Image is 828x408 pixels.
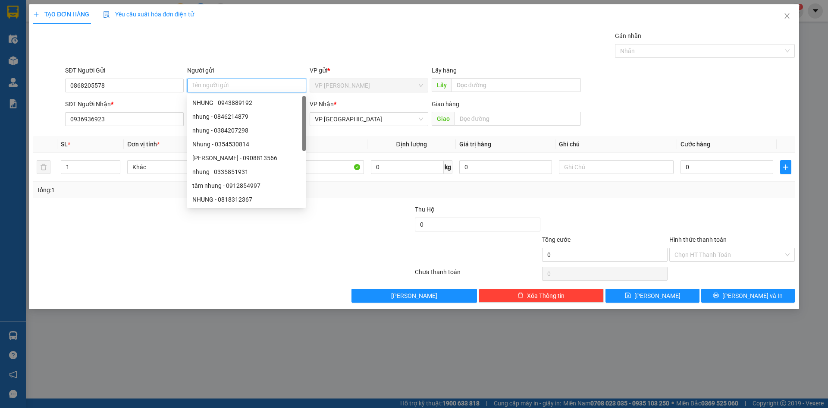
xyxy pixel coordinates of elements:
span: Giao hàng [432,101,459,108]
div: nhung - 0846214879 [187,110,306,123]
span: Giao [432,112,455,126]
div: SĐT Người Nhận [65,99,184,109]
div: tâm nhung - 0912854997 [187,179,306,193]
div: nhung - 0335851931 [192,167,301,177]
button: [PERSON_NAME] [351,289,477,303]
input: VD: Bàn, Ghế [249,160,364,174]
button: plus [780,160,791,174]
th: Ghi chú [555,136,677,153]
span: delete [517,292,524,299]
input: Dọc đường [455,112,581,126]
span: VP Phan Thiết [315,79,423,92]
input: Ghi Chú [559,160,674,174]
span: save [625,292,631,299]
span: VP Nhận [310,101,334,108]
button: Close [775,4,799,28]
div: nhung - 0846214879 [192,112,301,121]
button: delete [37,160,50,174]
div: SĐT Người Gửi [65,66,184,75]
span: Định lượng [396,141,427,148]
label: Gán nhãn [615,32,641,39]
span: kg [444,160,452,174]
div: nhung - 0384207298 [187,123,306,137]
span: plus [33,11,39,17]
span: plus [781,164,791,171]
span: Lấy [432,78,452,92]
span: Khác [132,161,237,174]
div: Tổng: 1 [37,185,320,195]
span: TẠO ĐƠN HÀNG [33,11,89,18]
div: Chưa thanh toán [414,267,541,282]
span: Cước hàng [681,141,710,148]
div: Kim Nhung - 0908813566 [187,151,306,165]
span: Yêu cầu xuất hóa đơn điện tử [103,11,194,18]
span: Tổng cước [542,236,571,243]
div: nhung - 0335851931 [187,165,306,179]
img: icon [103,11,110,18]
span: Xóa Thông tin [527,291,565,300]
input: 0 [459,160,552,174]
span: Lấy hàng [432,67,457,74]
div: NHUNG - 0943889192 [192,98,301,108]
span: [PERSON_NAME] [391,291,437,300]
button: save[PERSON_NAME] [605,289,699,303]
div: NHUNG - 0943889192 [187,96,306,110]
div: nhung - 0384207298 [192,126,301,135]
button: printer[PERSON_NAME] và In [701,289,795,303]
span: SL [61,141,68,148]
div: [PERSON_NAME] - 0908813566 [192,153,301,163]
label: Hình thức thanh toán [669,236,727,243]
button: deleteXóa Thông tin [479,289,604,303]
div: VP gửi [310,66,428,75]
div: NHUNG - 0818312367 [192,195,301,204]
span: [PERSON_NAME] [634,291,681,300]
span: Đơn vị tính [127,141,160,148]
div: tâm nhung - 0912854997 [192,181,301,190]
span: VP Đà Lạt [315,113,423,126]
span: close [784,13,790,19]
span: Thu Hộ [415,206,435,213]
span: Giá trị hàng [459,141,491,148]
span: printer [713,292,719,299]
div: Nhung - 0354530814 [187,137,306,151]
div: Người gửi [187,66,306,75]
div: NHUNG - 0818312367 [187,193,306,206]
input: Dọc đường [452,78,581,92]
div: Nhung - 0354530814 [192,139,301,149]
span: [PERSON_NAME] và In [722,291,783,300]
